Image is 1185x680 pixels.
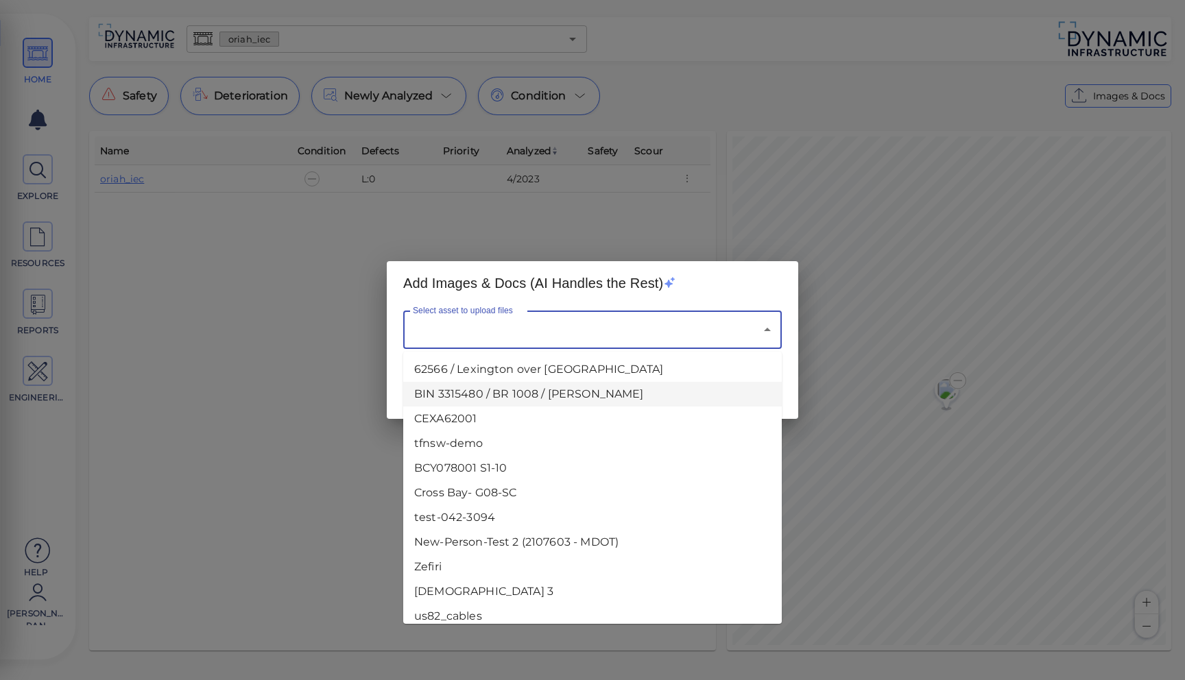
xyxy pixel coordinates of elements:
[403,579,782,604] li: [DEMOGRAPHIC_DATA] 3
[403,456,782,481] li: BCY078001 S1-10
[403,357,782,382] li: 62566 / Lexington over [GEOGRAPHIC_DATA]
[403,431,782,456] li: tfnsw-demo
[403,382,782,406] li: BIN 3315480 / BR 1008 / [PERSON_NAME]
[403,481,782,505] li: Cross Bay- G08-SC
[1127,618,1175,670] iframe: Chat
[403,604,782,629] li: us82_cables
[403,272,782,294] h2: Add Images & Docs (AI Handles the Rest)
[403,530,782,555] li: New-Person-Test 2 (2107603 - MDOT)
[758,320,777,339] button: Close
[403,555,782,579] li: Zefiri
[403,406,782,431] li: CEXA62001
[403,505,782,530] li: test-042-3094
